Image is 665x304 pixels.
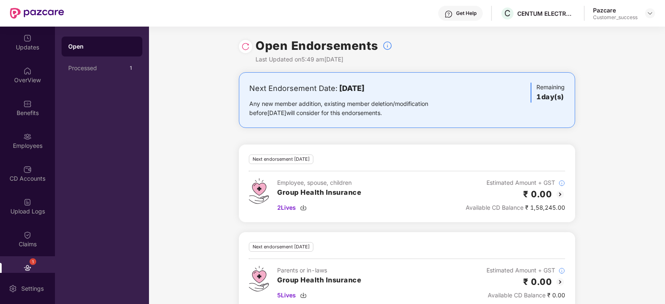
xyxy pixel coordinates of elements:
h3: Group Health Insurance [277,275,361,286]
div: Next endorsement [DATE] [249,154,313,164]
img: svg+xml;base64,PHN2ZyBpZD0iRW1wbG95ZWVzIiB4bWxucz0iaHR0cDovL3d3dy53My5vcmcvMjAwMC9zdmciIHdpZHRoPS... [23,132,32,141]
div: Remaining [531,83,565,103]
img: svg+xml;base64,PHN2ZyBpZD0iRG93bmxvYWQtMzJ4MzIiIHhtbG5zPSJodHRwOi8vd3d3LnczLm9yZy8yMDAwL3N2ZyIgd2... [300,204,307,211]
img: svg+xml;base64,PHN2ZyBpZD0iVXBsb2FkX0xvZ3MiIGRhdGEtbmFtZT0iVXBsb2FkIExvZ3MiIHhtbG5zPSJodHRwOi8vd3... [23,198,32,206]
img: svg+xml;base64,PHN2ZyBpZD0iRW5kb3JzZW1lbnRzIiB4bWxucz0iaHR0cDovL3d3dy53My5vcmcvMjAwMC9zdmciIHdpZH... [23,264,32,272]
div: Estimated Amount + GST [486,266,565,275]
img: svg+xml;base64,PHN2ZyB4bWxucz0iaHR0cDovL3d3dy53My5vcmcvMjAwMC9zdmciIHdpZHRoPSI0Ny43MTQiIGhlaWdodD... [249,178,269,204]
h3: 1 day(s) [536,92,565,103]
span: 5 Lives [277,291,296,300]
div: Last Updated on 5:49 am[DATE] [256,55,392,64]
div: Next Endorsement Date: [249,83,454,94]
img: svg+xml;base64,PHN2ZyBpZD0iQmFjay0yMHgyMCIgeG1sbnM9Imh0dHA6Ly93d3cudzMub3JnLzIwMDAvc3ZnIiB3aWR0aD... [555,277,565,287]
div: ₹ 1,58,245.00 [466,203,565,212]
img: svg+xml;base64,PHN2ZyBpZD0iQ2xhaW0iIHhtbG5zPSJodHRwOi8vd3d3LnczLm9yZy8yMDAwL3N2ZyIgd2lkdGg9IjIwIi... [23,231,32,239]
img: svg+xml;base64,PHN2ZyBpZD0iUmVsb2FkLTMyeDMyIiB4bWxucz0iaHR0cDovL3d3dy53My5vcmcvMjAwMC9zdmciIHdpZH... [241,42,250,51]
img: svg+xml;base64,PHN2ZyBpZD0iQmVuZWZpdHMiIHhtbG5zPSJodHRwOi8vd3d3LnczLm9yZy8yMDAwL3N2ZyIgd2lkdGg9Ij... [23,100,32,108]
div: Estimated Amount + GST [466,178,565,187]
span: C [504,8,511,18]
div: Pazcare [593,6,638,14]
h3: Group Health Insurance [277,187,361,198]
img: svg+xml;base64,PHN2ZyB4bWxucz0iaHR0cDovL3d3dy53My5vcmcvMjAwMC9zdmciIHdpZHRoPSI0Ny43MTQiIGhlaWdodD... [249,266,269,292]
div: Settings [19,284,46,293]
div: Employee, spouse, children [277,178,361,187]
div: CENTUM ELECTRONICS LIMITED [517,10,576,17]
span: 2 Lives [277,203,296,212]
img: New Pazcare Logo [10,8,64,19]
img: svg+xml;base64,PHN2ZyBpZD0iQ0RfQWNjb3VudHMiIGRhdGEtbmFtZT0iQ0QgQWNjb3VudHMiIHhtbG5zPSJodHRwOi8vd3... [23,165,32,174]
h2: ₹ 0.00 [523,275,552,289]
img: svg+xml;base64,PHN2ZyBpZD0iSW5mb18tXzMyeDMyIiBkYXRhLW5hbWU9IkluZm8gLSAzMngzMiIgeG1sbnM9Imh0dHA6Ly... [558,267,565,274]
img: svg+xml;base64,PHN2ZyBpZD0iSW5mb18tXzMyeDMyIiBkYXRhLW5hbWU9IkluZm8gLSAzMngzMiIgeG1sbnM9Imh0dHA6Ly... [382,41,392,51]
h2: ₹ 0.00 [523,187,552,201]
span: Available CD Balance [488,292,546,299]
div: 1 [126,63,136,73]
span: Available CD Balance [466,204,524,211]
b: [DATE] [339,84,365,93]
img: svg+xml;base64,PHN2ZyBpZD0iSW5mb18tXzMyeDMyIiBkYXRhLW5hbWU9IkluZm8gLSAzMngzMiIgeG1sbnM9Imh0dHA6Ly... [558,180,565,186]
div: Open [68,42,136,51]
div: Next endorsement [DATE] [249,242,313,252]
div: ₹ 0.00 [486,291,565,300]
img: svg+xml;base64,PHN2ZyBpZD0iRHJvcGRvd24tMzJ4MzIiIHhtbG5zPSJodHRwOi8vd3d3LnczLm9yZy8yMDAwL3N2ZyIgd2... [647,10,653,17]
div: Processed [68,65,126,71]
div: Any new member addition, existing member deletion/modification before [DATE] will consider for th... [249,99,454,118]
div: 1 [30,258,36,265]
img: svg+xml;base64,PHN2ZyBpZD0iU2V0dGluZy0yMHgyMCIgeG1sbnM9Imh0dHA6Ly93d3cudzMub3JnLzIwMDAvc3ZnIiB3aW... [9,284,17,293]
img: svg+xml;base64,PHN2ZyBpZD0iSGVscC0zMngzMiIgeG1sbnM9Imh0dHA6Ly93d3cudzMub3JnLzIwMDAvc3ZnIiB3aWR0aD... [444,10,453,18]
img: svg+xml;base64,PHN2ZyBpZD0iVXBkYXRlZCIgeG1sbnM9Imh0dHA6Ly93d3cudzMub3JnLzIwMDAvc3ZnIiB3aWR0aD0iMj... [23,34,32,42]
div: Get Help [456,10,476,17]
img: svg+xml;base64,PHN2ZyBpZD0iQmFjay0yMHgyMCIgeG1sbnM9Imh0dHA6Ly93d3cudzMub3JnLzIwMDAvc3ZnIiB3aWR0aD... [555,189,565,199]
img: svg+xml;base64,PHN2ZyBpZD0iRG93bmxvYWQtMzJ4MzIiIHhtbG5zPSJodHRwOi8vd3d3LnczLm9yZy8yMDAwL3N2ZyIgd2... [300,292,307,299]
div: Parents or in-laws [277,266,361,275]
h1: Open Endorsements [256,37,378,55]
img: svg+xml;base64,PHN2ZyBpZD0iSG9tZSIgeG1sbnM9Imh0dHA6Ly93d3cudzMub3JnLzIwMDAvc3ZnIiB3aWR0aD0iMjAiIG... [23,67,32,75]
div: Customer_success [593,14,638,21]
